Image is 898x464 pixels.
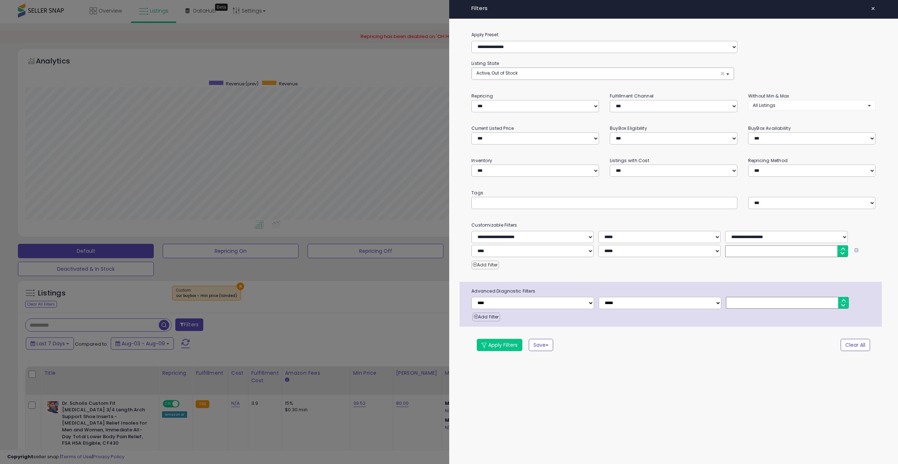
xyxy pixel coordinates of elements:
[529,339,553,351] button: Save
[471,60,499,66] small: Listing State
[471,157,492,164] small: Inventory
[471,93,493,99] small: Repricing
[471,5,875,11] h4: Filters
[748,125,791,131] small: BuyBox Availability
[466,287,882,295] span: Advanced Diagnostic Filters
[720,70,725,77] span: ×
[471,125,514,131] small: Current Listed Price
[472,313,500,321] button: Add Filter
[748,93,789,99] small: Without Min & Max
[466,221,881,229] small: Customizable Filters
[477,339,522,351] button: Apply Filters
[476,70,518,76] span: Active, Out of Stock
[466,31,881,39] label: Apply Preset:
[841,339,870,351] button: Clear All
[868,4,878,14] button: ×
[753,102,775,108] span: All Listings
[610,125,647,131] small: BuyBox Eligibility
[610,157,649,164] small: Listings with Cost
[610,93,654,99] small: Fulfillment Channel
[871,4,875,14] span: ×
[471,261,499,269] button: Add Filter
[472,68,734,80] button: Active, Out of Stock ×
[748,100,876,110] button: All Listings
[748,157,788,164] small: Repricing Method
[466,189,881,197] small: Tags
